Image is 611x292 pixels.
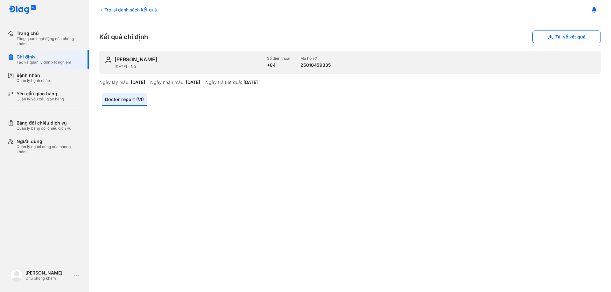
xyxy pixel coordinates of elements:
[150,79,185,85] div: Ngày nhận mẫu:
[17,126,71,131] div: Quản lý bảng đối chiếu dịch vụ
[243,79,258,85] div: [DATE]
[17,97,64,102] div: Quản lý yêu cầu giao hàng
[9,5,36,15] img: logo
[25,270,71,276] div: [PERSON_NAME]
[300,62,331,68] div: 25010459335
[17,144,81,154] div: Quản lý người dùng của phòng khám
[17,120,71,126] div: Bảng đối chiếu dịch vụ
[17,91,64,97] div: Yêu cầu giao hàng
[115,56,157,63] div: [PERSON_NAME]
[186,79,200,85] div: [DATE]
[25,276,71,281] div: Chủ phòng khám
[131,79,145,85] div: [DATE]
[17,78,50,83] div: Quản lý bệnh nhân
[205,79,242,85] div: Ngày trả kết quả:
[17,36,81,46] div: Tổng quan hoạt động của phòng khám
[99,31,601,43] div: Kết quả chỉ định
[267,56,290,61] div: Số điện thoại
[17,31,81,36] div: Trang chủ
[17,60,71,65] div: Tạo và quản lý đơn xét nghiệm
[99,6,157,13] div: Trở lại danh sách kết quả
[99,79,130,85] div: Ngày lấy mẫu:
[104,56,112,64] img: user-icon
[17,72,50,78] div: Bệnh nhân
[532,31,601,43] button: Tải về kết quả
[102,93,147,106] a: Doctor report (VI)
[17,139,81,144] div: Người dùng
[267,62,290,68] div: +84
[115,64,262,69] div: [DATE] - Nữ
[10,269,23,282] img: logo
[300,56,331,61] div: Mã hồ sơ
[17,54,71,60] div: Chỉ định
